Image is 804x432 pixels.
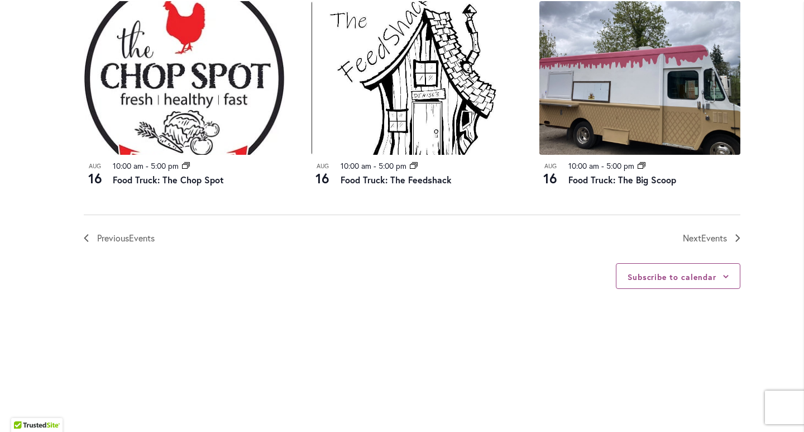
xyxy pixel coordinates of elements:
[84,1,285,155] img: THE CHOP SPOT PDX – Food Truck
[568,174,676,186] a: Food Truck: The Big Scoop
[539,162,562,171] span: Aug
[539,169,562,188] span: 16
[84,162,106,171] span: Aug
[84,169,106,188] span: 16
[683,231,727,245] span: Next
[341,160,371,171] time: 10:00 am
[606,160,634,171] time: 5:00 pm
[601,160,604,171] span: -
[312,162,334,171] span: Aug
[129,232,155,244] span: Events
[8,392,40,424] iframe: Launch Accessibility Center
[568,160,599,171] time: 10:00 am
[146,160,149,171] span: -
[84,231,155,245] a: Previous Events
[374,160,376,171] span: -
[312,1,513,155] img: The Feedshack
[113,174,224,186] a: Food Truck: The Chop Spot
[683,231,740,245] a: Next Events
[379,160,406,171] time: 5:00 pm
[312,169,334,188] span: 16
[151,160,179,171] time: 5:00 pm
[113,160,143,171] time: 10:00 am
[701,232,727,244] span: Events
[628,272,716,282] button: Subscribe to calendar
[539,1,740,155] img: Food Truck: The Big Scoop
[341,174,452,186] a: Food Truck: The Feedshack
[97,231,155,245] span: Previous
